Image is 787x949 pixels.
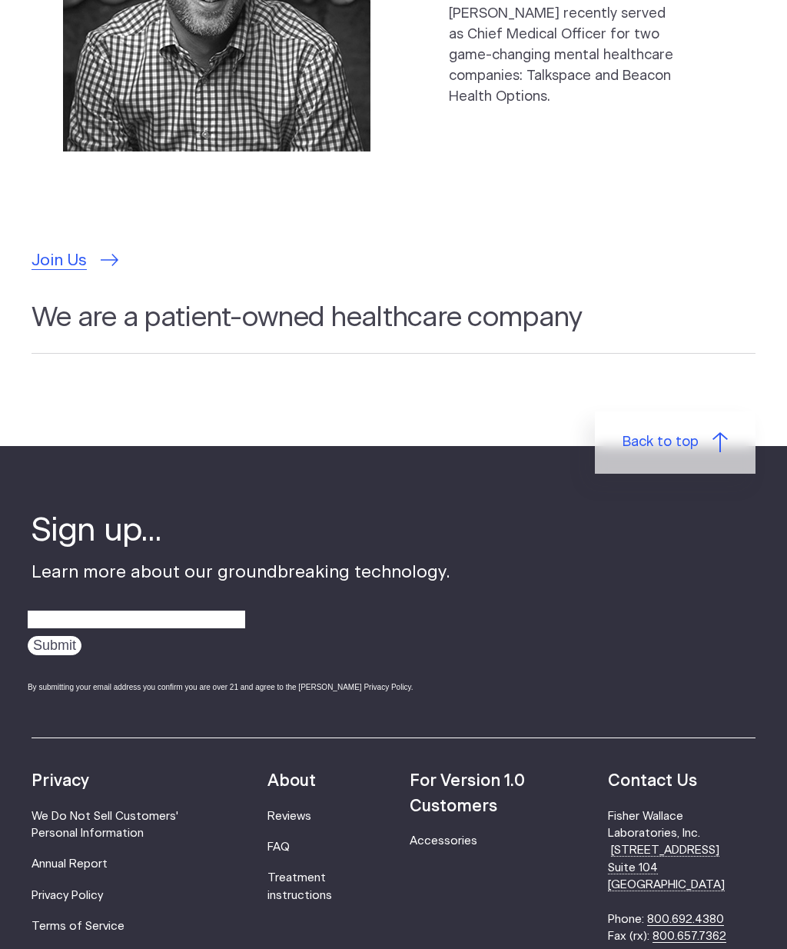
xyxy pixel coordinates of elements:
[32,921,125,932] a: Terms of Service
[32,858,108,870] a: Annual Report
[449,4,675,108] p: [PERSON_NAME] recently served as Chief Medical Officer for two game-changing mental healthcare co...
[32,248,118,273] a: Join Us
[267,872,332,901] a: Treatment instructions
[410,835,477,847] a: Accessories
[608,773,697,789] strong: Contact Us
[32,509,450,553] h4: Sign up...
[623,432,699,453] span: Back to top
[267,841,290,853] a: FAQ
[28,681,450,693] div: By submitting your email address you confirm you are over 21 and agree to the [PERSON_NAME] Priva...
[32,890,103,901] a: Privacy Policy
[32,773,89,789] strong: Privacy
[595,411,755,474] a: Back to top
[32,248,87,273] span: Join Us
[32,811,178,839] a: We Do Not Sell Customers' Personal Information
[267,773,316,789] strong: About
[267,811,311,822] a: Reviews
[32,509,450,707] div: Learn more about our groundbreaking technology.
[32,300,755,354] h2: We are a patient-owned healthcare company
[410,773,525,814] strong: For Version 1.0 Customers
[28,636,81,655] input: Submit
